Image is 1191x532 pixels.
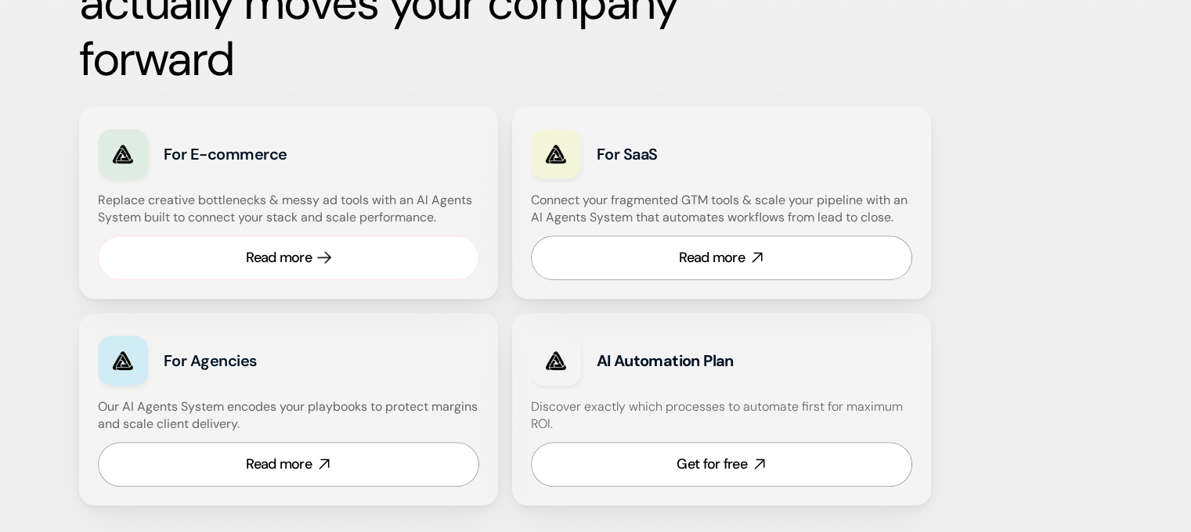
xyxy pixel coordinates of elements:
[246,455,312,474] div: Read more
[531,235,912,280] a: Read more
[531,398,912,433] h4: Discover exactly which processes to automate first for maximum ROI.
[679,248,745,268] div: Read more
[531,192,920,227] h4: Connect your fragmented GTM tools & scale your pipeline with an AI Agents System that automates w...
[597,143,810,165] h3: For SaaS
[164,143,377,165] h3: For E-commerce
[98,192,475,227] h4: Replace creative bottlenecks & messy ad tools with an AI Agents System built to connect your stac...
[597,350,734,371] strong: AI Automation Plan
[164,350,377,372] h3: For Agencies
[531,442,912,487] a: Get for free
[98,442,479,487] a: Read more
[677,455,746,474] div: Get for free
[246,248,312,268] div: Read more
[98,398,479,433] h4: Our AI Agents System encodes your playbooks to protect margins and scale client delivery.
[98,235,479,280] a: Read more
